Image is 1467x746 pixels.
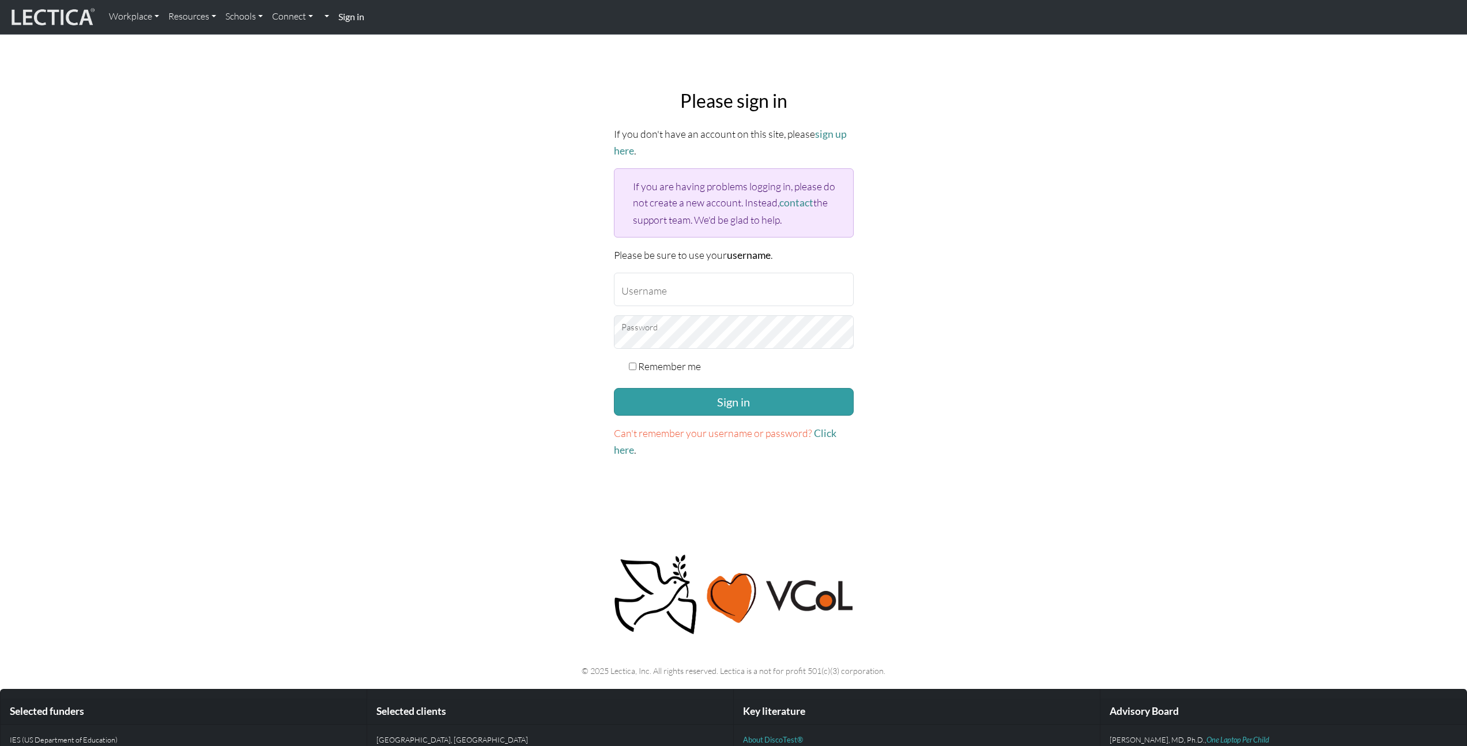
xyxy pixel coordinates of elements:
[614,427,812,439] span: Can't remember your username or password?
[1,699,367,725] div: Selected funders
[734,699,1100,725] div: Key literature
[614,126,854,159] p: If you don't have an account on this site, please .
[614,388,854,416] button: Sign in
[221,5,267,29] a: Schools
[1100,699,1466,725] div: Advisory Board
[1110,734,1457,745] p: [PERSON_NAME], MD, Ph.D.,
[614,90,854,112] h2: Please sign in
[104,5,164,29] a: Workplace
[614,273,854,306] input: Username
[779,197,813,209] a: contact
[743,735,803,744] a: About DiscoTest®
[10,734,357,745] p: IES (US Department of Education)
[614,168,854,237] div: If you are having problems logging in, please do not create a new account. Instead, the support t...
[1206,735,1269,744] a: One Laptop Per Child
[614,247,854,263] p: Please be sure to use your .
[638,358,701,374] label: Remember me
[727,249,771,261] strong: username
[334,5,369,29] a: Sign in
[376,734,724,745] p: [GEOGRAPHIC_DATA], [GEOGRAPHIC_DATA]
[338,11,364,22] strong: Sign in
[610,553,857,636] img: Peace, love, VCoL
[9,6,95,28] img: lecticalive
[367,699,733,725] div: Selected clients
[267,5,318,29] a: Connect
[360,664,1107,677] p: © 2025 Lectica, Inc. All rights reserved. Lectica is a not for profit 501(c)(3) corporation.
[164,5,221,29] a: Resources
[614,425,854,458] p: .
